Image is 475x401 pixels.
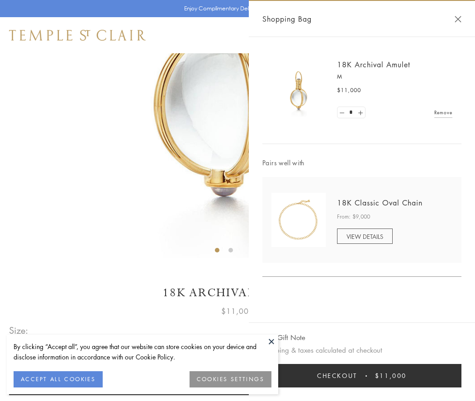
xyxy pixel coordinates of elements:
[9,285,466,301] h1: 18K Archival Amulet
[221,305,254,317] span: $11,000
[262,364,461,387] button: Checkout $11,000
[9,30,146,41] img: Temple St. Clair
[337,228,393,244] a: VIEW DETAILS
[190,371,271,387] button: COOKIES SETTINGS
[455,16,461,23] button: Close Shopping Bag
[14,371,103,387] button: ACCEPT ALL COOKIES
[271,193,326,247] img: N88865-OV18
[434,107,452,117] a: Remove
[317,371,357,381] span: Checkout
[337,212,370,221] span: From: $9,000
[262,13,312,25] span: Shopping Bag
[9,323,29,338] span: Size:
[337,60,410,70] a: 18K Archival Amulet
[271,63,326,117] img: 18K Archival Amulet
[262,158,461,168] span: Pairs well with
[262,345,461,356] p: Shipping & taxes calculated at checkout
[337,107,347,118] a: Set quantity to 0
[337,72,452,81] p: M
[337,198,423,208] a: 18K Classic Oval Chain
[347,232,383,241] span: VIEW DETAILS
[262,332,305,343] button: Add Gift Note
[184,4,287,13] p: Enjoy Complimentary Delivery & Returns
[356,107,365,118] a: Set quantity to 2
[337,86,361,95] span: $11,000
[375,371,407,381] span: $11,000
[14,341,271,362] div: By clicking “Accept all”, you agree that our website can store cookies on your device and disclos...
